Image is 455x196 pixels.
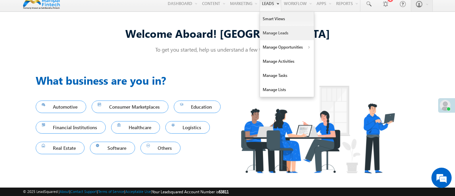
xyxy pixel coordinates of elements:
[70,189,97,194] a: Contact Support
[42,102,80,111] span: Automotive
[260,54,314,68] a: Manage Activities
[260,40,314,54] a: Manage Opportunities
[98,102,162,111] span: Consumer Marketplaces
[42,123,100,132] span: Financial Institutions
[60,189,69,194] a: About
[219,189,229,194] span: 63811
[117,123,154,132] span: Healthcare
[23,189,229,195] span: © 2025 LeadSquared | | | | |
[260,68,314,83] a: Manage Tasks
[260,83,314,97] a: Manage Lists
[152,189,229,194] span: Your Leadsquared Account Number is
[147,143,175,152] span: Others
[98,189,124,194] a: Terms of Service
[171,123,204,132] span: Logistics
[125,189,151,194] a: Acceptable Use
[180,102,215,111] span: Education
[260,26,314,40] a: Manage Leads
[36,72,228,88] h3: What business are you in?
[36,46,420,53] p: To get you started, help us understand a few things about you!
[96,143,129,152] span: Software
[260,12,314,26] a: Smart Views
[42,143,79,152] span: Real Estate
[228,72,408,187] img: Industry.png
[36,26,420,40] div: Welcome Aboard! [GEOGRAPHIC_DATA]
